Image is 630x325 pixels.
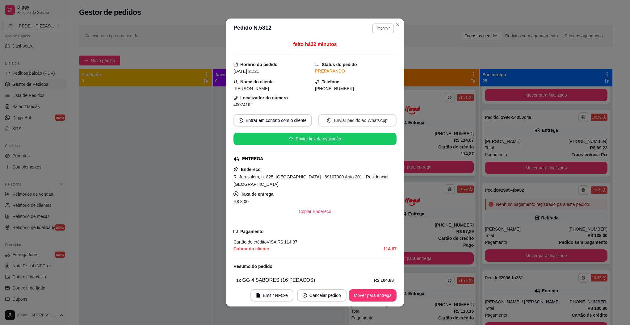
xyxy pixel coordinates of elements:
span: whats-app [239,118,243,123]
span: [PERSON_NAME] [233,86,269,91]
button: whats-appEnviar pedido ao WhatsApp [318,114,397,127]
span: phone [233,96,238,100]
span: 40074162 [233,102,253,107]
button: close-circleCancelar pedido [297,289,346,302]
span: user [233,80,238,84]
button: starEnviar link de avaliação [233,133,397,145]
button: Copiar Endereço [294,205,336,218]
strong: Localizador do número [240,95,288,100]
strong: Status do pedido [322,62,357,67]
span: star [289,137,293,141]
span: phone [315,80,319,84]
div: PREPARANDO [315,68,397,74]
span: Cobrar do cliente [233,245,269,252]
strong: R$ 104,88 [374,278,394,283]
strong: Telefone [322,79,339,84]
button: Mover para entrega [349,289,397,302]
strong: Endereço [241,167,261,172]
button: Close [393,20,403,30]
div: ENTREGA [242,156,263,162]
span: R$ 8,00 [233,199,249,204]
button: Imprimir [372,23,394,33]
span: whats-app [327,118,331,123]
span: [DATE] 21:21 [233,69,259,74]
strong: Resumo do pedido [233,264,272,269]
span: feito há 32 minutos [293,42,337,47]
span: desktop [315,62,319,67]
span: Cartão de crédito VISA [233,240,276,244]
strong: 114,87 [383,246,397,251]
h3: Pedido N. 5312 [233,23,271,33]
span: file [256,293,260,298]
span: [PHONE_NUMBER] [315,86,354,91]
strong: 1 x [236,278,241,283]
span: dollar [233,191,238,196]
span: close-circle [303,293,307,298]
span: credit-card [233,229,238,234]
strong: Taxa de entrega [241,192,274,197]
span: pushpin [233,167,238,172]
strong: Horário do pedido [240,62,278,67]
strong: Pagamento [240,229,263,234]
button: fileEmitir NFC-e [250,289,293,302]
span: R. Jerusalém, n. 825, [GEOGRAPHIC_DATA] - 89107000 Apto 201 - Residencial [GEOGRAPHIC_DATA] [233,174,388,187]
span: R$ 114,87 [276,240,298,244]
span: calendar [233,62,238,67]
strong: Nome do cliente [240,79,274,84]
div: GG 4 SABORES (16 PEDAÇOS) [236,277,374,284]
button: whats-appEntrar em contato com o cliente [233,114,312,127]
